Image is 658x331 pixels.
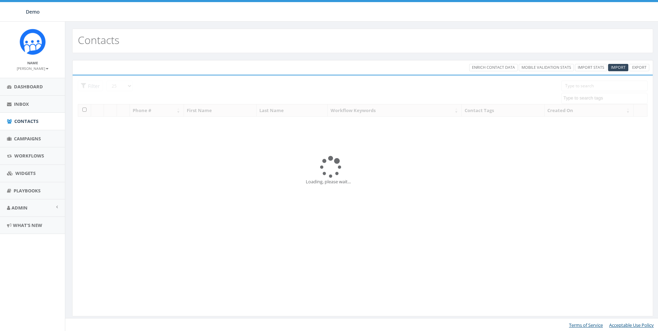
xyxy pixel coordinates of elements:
[611,65,626,70] span: Import
[14,83,43,90] span: Dashboard
[469,64,518,71] a: Enrich Contact Data
[14,153,44,159] span: Workflows
[14,118,38,124] span: Contacts
[26,8,40,15] span: Demo
[14,187,40,194] span: Playbooks
[17,65,49,71] a: [PERSON_NAME]
[609,322,654,328] a: Acceptable Use Policy
[575,64,607,71] a: Import Stats
[629,64,649,71] a: Export
[17,66,49,71] small: [PERSON_NAME]
[472,65,515,70] span: Enrich Contact Data
[306,178,420,185] div: Loading, please wait...
[608,64,628,71] a: Import
[78,34,119,46] h2: Contacts
[14,101,29,107] span: Inbox
[611,65,626,70] span: CSV files only
[14,135,41,142] span: Campaigns
[15,170,36,176] span: Widgets
[13,222,42,228] span: What's New
[12,205,28,211] span: Admin
[27,60,38,65] small: Name
[519,64,574,71] a: Mobile Validation Stats
[569,322,603,328] a: Terms of Service
[20,29,46,55] img: Icon_1.png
